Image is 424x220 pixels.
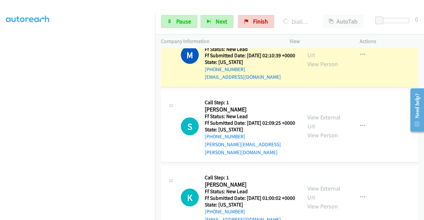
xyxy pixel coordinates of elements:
h1: K [181,189,199,206]
h2: [PERSON_NAME] [205,106,295,113]
a: [PHONE_NUMBER] [205,208,245,215]
span: Pause [176,18,191,25]
a: View External Url [307,185,341,201]
div: The call is yet to be attempted [181,189,199,206]
p: View [290,37,348,45]
h5: Ff Submitted Date: [DATE] 01:00:02 +0000 [205,195,295,201]
h5: Call Step: 1 [205,174,295,181]
h5: Ff Status: New Lead [205,188,295,195]
a: View Person [307,60,338,68]
button: Next [200,15,234,28]
h1: S [181,117,199,135]
a: View External Url [307,113,341,130]
h1: M [181,46,199,64]
p: Actions [360,37,418,45]
h5: State: [US_STATE] [205,201,295,208]
iframe: Resource Center [405,84,424,136]
h5: Ff Submitted Date: [DATE] 02:09:25 +0000 [205,120,295,126]
p: Company Information [161,37,278,45]
h5: Ff Submitted Date: [DATE] 02:10:39 +0000 [205,52,295,59]
h5: Call Step: 1 [205,99,295,106]
h5: State: [US_STATE] [205,59,295,66]
h5: Ff Status: New Lead [205,113,295,120]
div: The call is yet to be attempted [181,117,199,135]
a: View Person [307,202,338,210]
a: [PHONE_NUMBER] [205,66,245,72]
h5: Ff Status: New Lead [205,46,295,53]
span: Finish [253,18,268,25]
p: Dialing [PERSON_NAME] [283,17,311,26]
div: Delay between calls (in seconds) [379,18,409,23]
a: View External Url [307,42,341,59]
div: 0 [415,15,418,24]
span: Next [216,18,227,25]
h2: [PERSON_NAME] [205,181,295,189]
a: [PHONE_NUMBER] [205,133,245,140]
a: View Person [307,131,338,139]
h5: State: [US_STATE] [205,126,295,133]
a: Pause [161,15,197,28]
a: [PERSON_NAME][EMAIL_ADDRESS][PERSON_NAME][DOMAIN_NAME] [205,141,281,155]
a: [EMAIL_ADDRESS][DOMAIN_NAME] [205,74,281,80]
a: Finish [238,15,274,28]
button: AutoTab [323,15,364,28]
